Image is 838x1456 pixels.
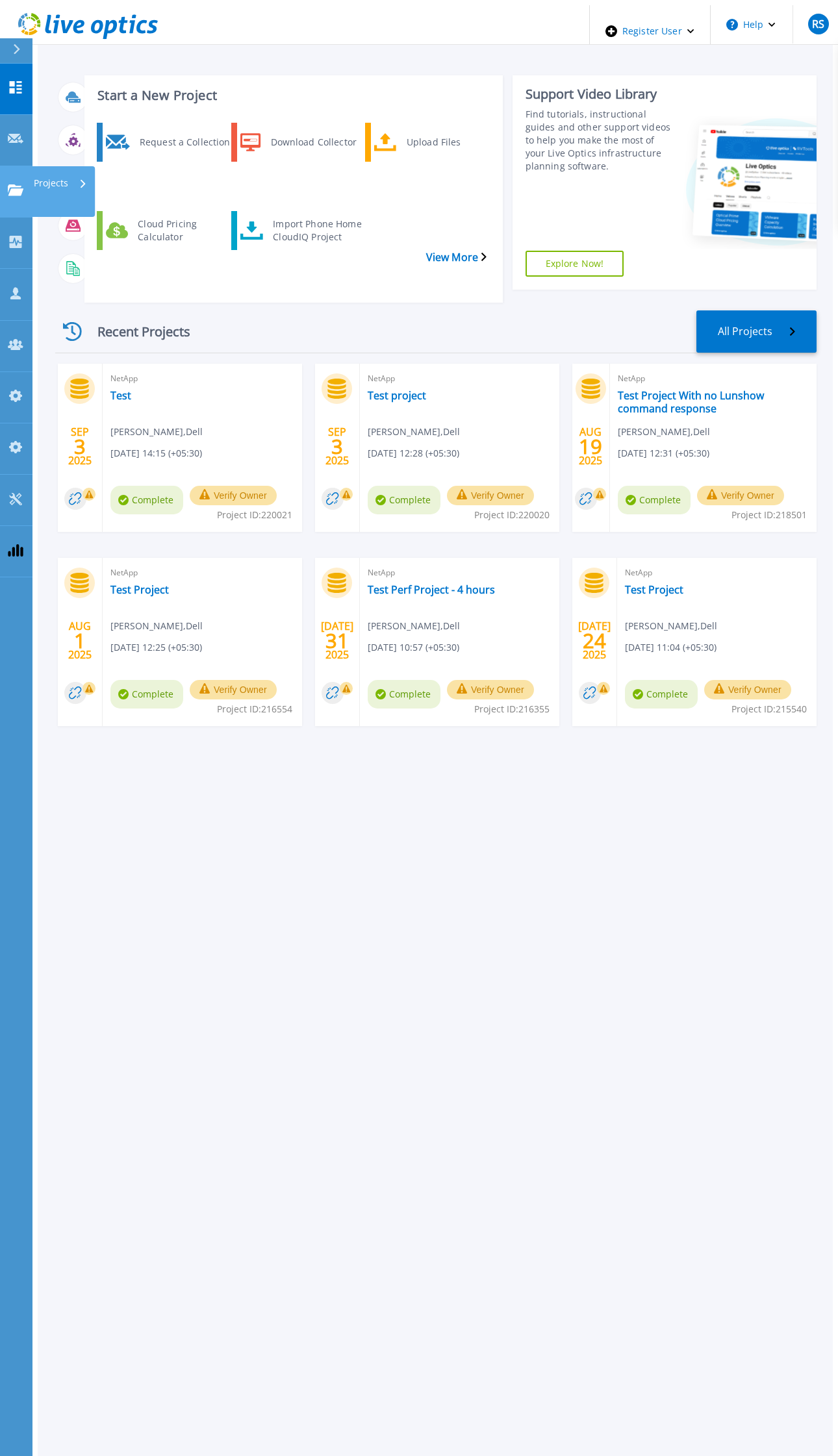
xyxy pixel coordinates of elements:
[625,566,809,580] span: NetApp
[618,425,710,439] span: [PERSON_NAME] , Dell
[368,566,552,580] span: NetApp
[368,425,460,439] span: [PERSON_NAME] , Dell
[190,680,277,699] button: Verify Owner
[368,583,495,596] a: Test Perf Project - 4 hours
[368,446,459,460] span: [DATE] 12:28 (+05:30)
[110,640,202,655] span: [DATE] 12:25 (+05:30)
[97,211,242,250] a: Cloud Pricing Calculator
[68,423,92,470] div: SEP 2025
[578,423,603,470] div: AUG 2025
[590,5,710,57] div: Register User
[400,126,507,158] div: Upload Files
[583,635,606,646] span: 24
[131,214,239,247] div: Cloud Pricing Calculator
[731,702,807,716] span: Project ID: 215540
[625,640,717,655] span: [DATE] 11:04 (+05:30)
[325,617,349,664] div: [DATE] 2025
[368,619,460,633] span: [PERSON_NAME] , Dell
[217,508,292,522] span: Project ID: 220021
[325,423,349,470] div: SEP 2025
[110,446,202,460] span: [DATE] 14:15 (+05:30)
[190,486,277,505] button: Verify Owner
[582,617,607,664] div: [DATE] 2025
[526,86,676,103] div: Support Video Library
[368,486,440,514] span: Complete
[110,566,294,580] span: NetApp
[447,486,534,505] button: Verify Owner
[325,635,349,646] span: 31
[618,371,809,386] span: NetApp
[579,441,602,452] span: 19
[74,441,86,452] span: 3
[266,214,377,247] div: Import Phone Home CloudIQ Project
[110,680,183,709] span: Complete
[474,508,550,522] span: Project ID: 220020
[447,680,534,699] button: Verify Owner
[618,389,809,415] a: Test Project With no Lunshow command response
[618,446,709,460] span: [DATE] 12:31 (+05:30)
[711,5,792,44] button: Help
[426,251,487,264] a: View More
[704,680,791,699] button: Verify Owner
[264,126,374,158] div: Download Collector
[368,371,552,386] span: NetApp
[110,425,203,439] span: [PERSON_NAME] , Dell
[110,486,183,514] span: Complete
[74,635,86,646] span: 1
[97,123,242,162] a: Request a Collection
[731,508,807,522] span: Project ID: 218501
[697,486,784,505] button: Verify Owner
[34,166,68,200] p: Projects
[625,680,698,709] span: Complete
[812,19,824,29] span: RS
[618,486,691,514] span: Complete
[696,310,817,353] a: All Projects
[55,316,211,347] div: Recent Projects
[110,583,169,596] a: Test Project
[625,619,717,633] span: [PERSON_NAME] , Dell
[331,441,343,452] span: 3
[365,123,511,162] a: Upload Files
[625,583,683,596] a: Test Project
[110,389,131,402] a: Test
[231,123,377,162] a: Download Collector
[110,371,294,386] span: NetApp
[526,251,624,277] a: Explore Now!
[368,640,459,655] span: [DATE] 10:57 (+05:30)
[368,680,440,709] span: Complete
[474,702,550,716] span: Project ID: 216355
[368,389,426,402] a: Test project
[133,126,239,158] div: Request a Collection
[110,619,203,633] span: [PERSON_NAME] , Dell
[97,88,486,103] h3: Start a New Project
[526,108,676,173] div: Find tutorials, instructional guides and other support videos to help you make the most of your L...
[217,702,292,716] span: Project ID: 216554
[68,617,92,664] div: AUG 2025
